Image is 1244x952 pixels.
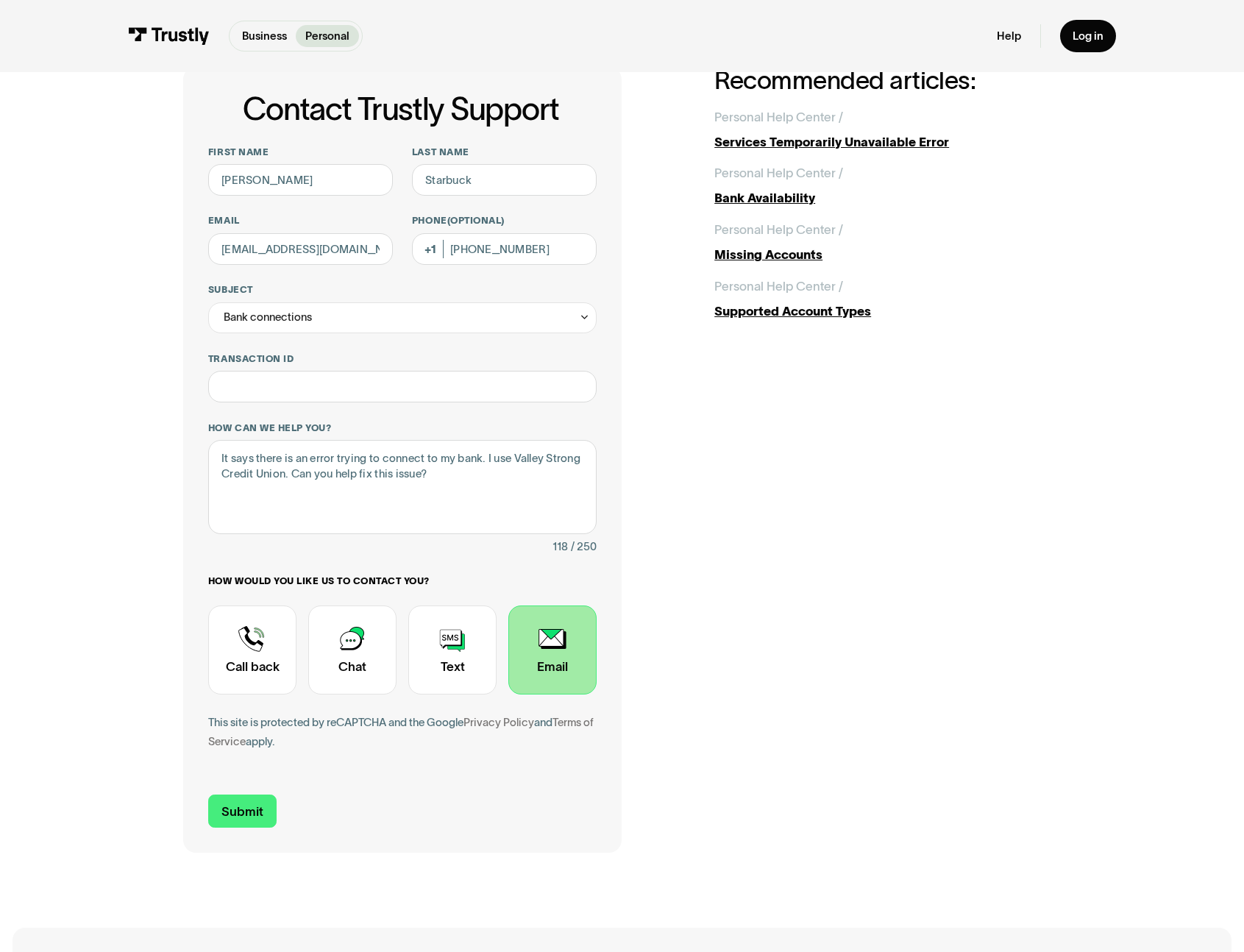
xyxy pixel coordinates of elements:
[1060,20,1116,53] a: Log in
[208,795,277,828] input: Submit
[714,107,1061,152] a: Personal Help Center /Services Temporarily Unavailable Error
[305,28,349,44] p: Personal
[1073,29,1103,43] div: Log in
[714,163,1061,207] a: Personal Help Center /Bank Availability
[463,716,534,728] a: Privacy Policy
[714,245,1061,264] div: Missing Accounts
[412,146,597,158] label: Last name
[208,283,597,296] label: Subject
[714,277,1061,321] a: Personal Help Center /Supported Account Types
[208,214,393,227] label: Email
[412,164,597,196] input: Howard
[208,575,597,587] label: How would you like us to contact you?
[447,215,505,226] span: (Optional)
[571,537,597,556] div: / 250
[714,277,843,296] div: Personal Help Center /
[224,308,312,327] div: Bank connections
[296,25,359,48] a: Personal
[714,107,843,127] div: Personal Help Center /
[412,233,597,265] input: (555) 555-5555
[208,233,393,265] input: alex@mail.com
[714,220,843,239] div: Personal Help Center /
[242,28,287,44] p: Business
[208,422,597,434] label: How can we help you?
[714,132,1061,152] div: Services Temporarily Unavailable Error
[208,146,597,828] form: Contact Trustly Support
[208,302,597,334] div: Bank connections
[412,214,597,227] label: Phone
[208,352,597,365] label: Transaction ID
[232,25,296,48] a: Business
[714,188,1061,207] div: Bank Availability
[997,29,1021,43] a: Help
[205,92,597,127] h1: Contact Trustly Support
[208,164,393,196] input: Alex
[714,220,1061,264] a: Personal Help Center /Missing Accounts
[714,302,1061,321] div: Supported Account Types
[128,27,210,44] img: Trustly Logo
[208,713,597,750] div: This site is protected by reCAPTCHA and the Google and apply.
[714,67,1061,95] h2: Recommended articles:
[208,146,393,158] label: First name
[552,537,568,556] div: 118
[714,163,843,182] div: Personal Help Center /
